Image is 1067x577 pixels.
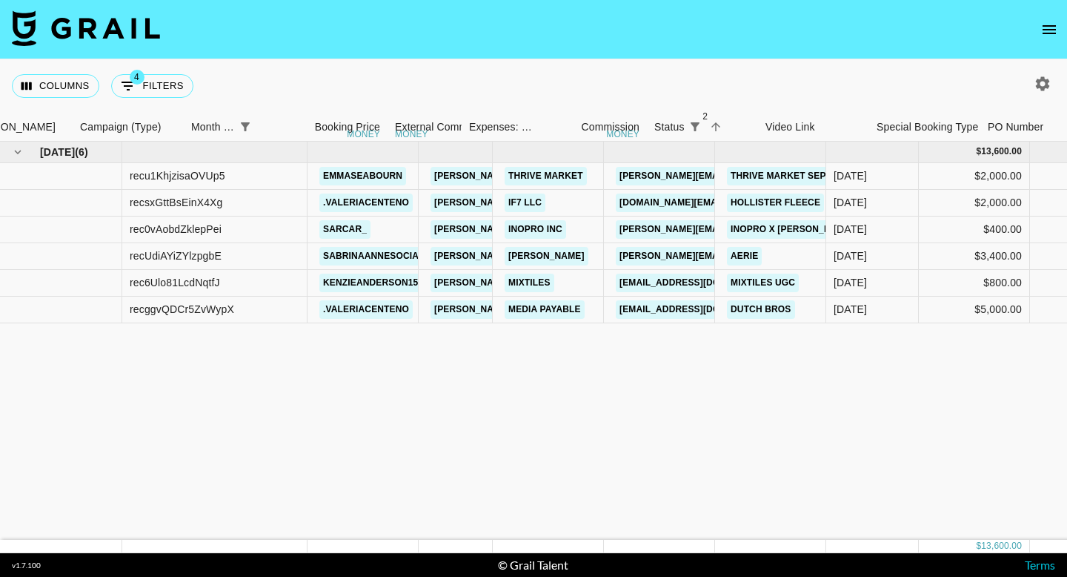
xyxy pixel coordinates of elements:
[758,113,869,142] div: Video Link
[727,194,824,212] a: Hollister Fleece
[235,116,256,137] div: 1 active filter
[581,113,639,142] div: Commission
[834,275,867,290] div: Sep '25
[654,113,685,142] div: Status
[685,116,705,137] button: Show filters
[319,167,406,185] a: emmaseabourn
[12,561,41,570] div: v 1.7.100
[727,167,835,185] a: Thrive Market Sept
[431,194,672,212] a: [PERSON_NAME][EMAIL_ADDRESS][DOMAIN_NAME]
[981,145,1022,158] div: 13,600.00
[981,540,1022,553] div: 13,600.00
[130,168,225,183] div: recu1KhjzisaOVUp5
[12,10,160,46] img: Grail Talent
[130,195,223,210] div: recsxGttBsEinX4Xg
[431,220,672,239] a: [PERSON_NAME][EMAIL_ADDRESS][DOMAIN_NAME]
[919,163,1030,190] div: $2,000.00
[319,247,434,266] a: sabrinaannesocials
[462,113,536,142] div: Expenses: Remove Commission?
[73,113,184,142] div: Campaign (Type)
[616,167,934,185] a: [PERSON_NAME][EMAIL_ADDRESS][PERSON_NAME][DOMAIN_NAME]
[705,116,726,137] button: Sort
[256,116,276,137] button: Sort
[431,247,672,266] a: [PERSON_NAME][EMAIL_ADDRESS][DOMAIN_NAME]
[235,116,256,137] button: Show filters
[319,300,413,319] a: .valeriacenteno
[727,300,795,319] a: Dutch Bros
[616,194,856,212] a: [DOMAIN_NAME][EMAIL_ADDRESS][DOMAIN_NAME]
[319,194,413,212] a: .valeriacenteno
[130,222,222,237] div: rec0vAobdZklepPei
[505,194,545,212] a: IF7 LLC
[834,168,867,183] div: Sep '25
[40,145,75,159] span: [DATE]
[498,558,568,573] div: © Grail Talent
[1034,15,1064,44] button: open drawer
[319,220,370,239] a: sarcar_
[765,113,815,142] div: Video Link
[869,113,980,142] div: Special Booking Type
[647,113,758,142] div: Status
[80,113,162,142] div: Campaign (Type)
[988,113,1043,142] div: PO Number
[877,113,978,142] div: Special Booking Type
[616,300,782,319] a: [EMAIL_ADDRESS][DOMAIN_NAME]
[505,247,588,266] a: [PERSON_NAME]
[685,116,705,137] div: 2 active filters
[976,540,981,553] div: $
[431,274,672,292] a: [PERSON_NAME][EMAIL_ADDRESS][DOMAIN_NAME]
[727,247,762,266] a: Aerie
[7,142,28,162] button: hide children
[1025,558,1055,572] a: Terms
[834,302,867,317] div: Sep '25
[606,130,639,139] div: money
[431,167,672,185] a: [PERSON_NAME][EMAIL_ADDRESS][DOMAIN_NAME]
[727,220,936,239] a: Inopro x [PERSON_NAME] [PERSON_NAME]
[130,70,144,85] span: 4
[616,247,934,266] a: [PERSON_NAME][EMAIL_ADDRESS][PERSON_NAME][DOMAIN_NAME]
[834,195,867,210] div: Sep '25
[616,274,782,292] a: [EMAIL_ADDRESS][DOMAIN_NAME]
[469,113,533,142] div: Expenses: Remove Commission?
[395,113,495,142] div: External Commission
[111,74,193,98] button: Show filters
[505,220,566,239] a: Inopro Inc
[431,300,672,319] a: [PERSON_NAME][EMAIL_ADDRESS][DOMAIN_NAME]
[395,130,428,139] div: money
[698,109,713,124] span: 2
[919,243,1030,270] div: $3,400.00
[184,113,276,142] div: Month Due
[919,190,1030,217] div: $2,000.00
[315,113,380,142] div: Booking Price
[12,74,99,98] button: Select columns
[130,302,234,317] div: recggvQDCr5ZvWypX
[130,275,220,290] div: rec6Ulo81LcdNqtfJ
[919,297,1030,323] div: $5,000.00
[191,113,235,142] div: Month Due
[834,222,867,237] div: Sep '25
[919,217,1030,243] div: $400.00
[505,274,554,292] a: Mixtiles
[347,130,380,139] div: money
[75,145,88,159] span: ( 6 )
[616,220,857,239] a: [PERSON_NAME][EMAIL_ADDRESS][DOMAIN_NAME]
[505,300,585,319] a: Media Payable
[319,274,422,292] a: kenzieanderson15
[919,270,1030,297] div: $800.00
[976,145,981,158] div: $
[130,248,222,263] div: recUdiAYiZYlzpgbE
[727,274,799,292] a: Mixtiles UGC
[834,248,867,263] div: Sep '25
[505,167,587,185] a: Thrive Market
